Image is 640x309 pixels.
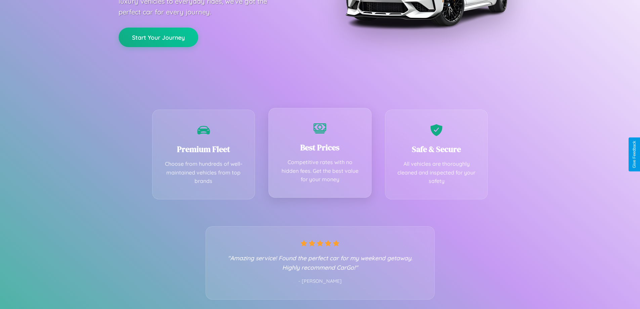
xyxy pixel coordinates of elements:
p: - [PERSON_NAME] [219,277,421,286]
p: "Amazing service! Found the perfect car for my weekend getaway. Highly recommend CarGo!" [219,253,421,272]
h3: Safe & Secure [395,144,478,155]
div: Give Feedback [632,141,637,168]
p: All vehicles are thoroughly cleaned and inspected for your safety [395,160,478,186]
button: Start Your Journey [119,28,198,47]
h3: Premium Fleet [163,144,245,155]
h3: Best Prices [279,142,361,153]
p: Choose from hundreds of well-maintained vehicles from top brands [163,160,245,186]
p: Competitive rates with no hidden fees. Get the best value for your money [279,158,361,184]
